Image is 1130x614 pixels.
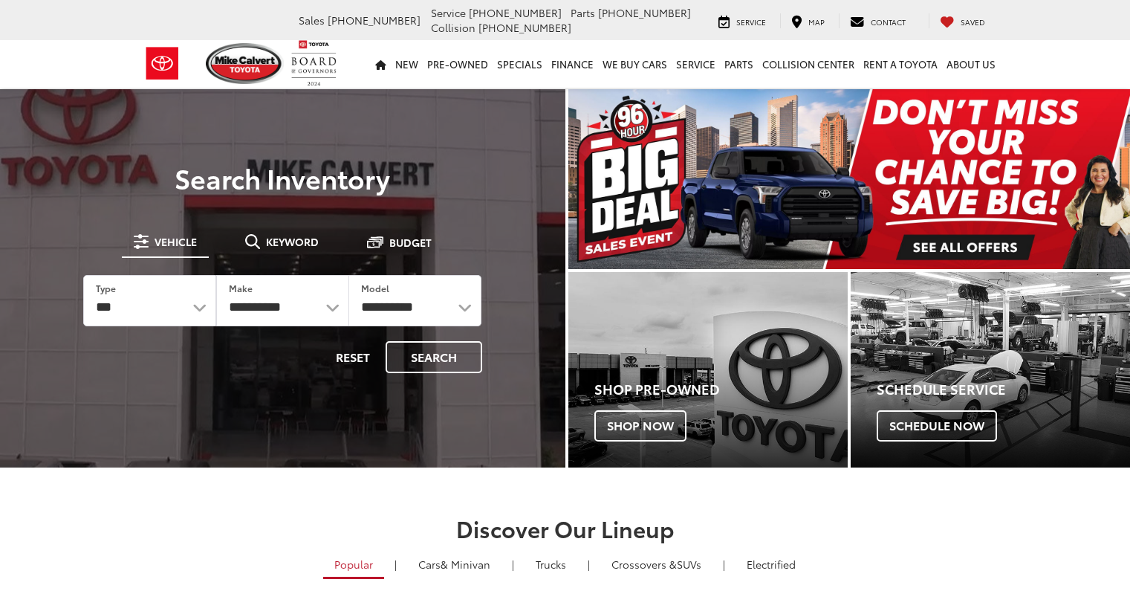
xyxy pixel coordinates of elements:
span: & Minivan [441,557,490,572]
li: | [391,557,400,572]
a: Specials [493,40,547,88]
a: Service [672,40,720,88]
a: Parts [720,40,758,88]
img: Mike Calvert Toyota [206,43,285,84]
a: WE BUY CARS [598,40,672,88]
a: Schedule Service Schedule Now [851,272,1130,468]
a: Cars [407,552,501,577]
button: Search [386,341,482,373]
span: [PHONE_NUMBER] [469,5,562,20]
label: Type [96,282,116,294]
a: Pre-Owned [423,40,493,88]
li: | [719,557,729,572]
a: Finance [547,40,598,88]
span: Service [431,5,466,20]
span: Saved [961,16,985,28]
span: Budget [389,237,432,248]
span: Schedule Now [877,410,997,442]
span: Service [736,16,766,28]
a: SUVs [600,552,712,577]
span: Collision [431,20,475,35]
a: Collision Center [758,40,859,88]
a: New [391,40,423,88]
label: Model [361,282,389,294]
span: [PHONE_NUMBER] [598,5,691,20]
a: My Saved Vehicles [929,13,996,28]
h4: Shop Pre-Owned [594,382,848,397]
label: Make [229,282,253,294]
a: Home [371,40,391,88]
a: Service [707,13,777,28]
span: Crossovers & [611,557,677,572]
h4: Schedule Service [877,382,1130,397]
span: Keyword [266,236,319,247]
span: Shop Now [594,410,686,442]
span: Sales [299,13,325,28]
a: Popular [323,552,384,579]
button: Reset [323,341,383,373]
a: About Us [942,40,1000,88]
h2: Discover Our Lineup [42,516,1089,540]
a: Shop Pre-Owned Shop Now [568,272,848,468]
span: Contact [871,16,906,28]
a: Map [780,13,836,28]
span: Parts [571,5,595,20]
span: Map [808,16,825,28]
a: Trucks [525,552,577,577]
span: [PHONE_NUMBER] [478,20,571,35]
h3: Search Inventory [62,163,503,193]
div: Toyota [851,272,1130,468]
span: Vehicle [155,236,197,247]
li: | [584,557,594,572]
span: [PHONE_NUMBER] [328,13,420,28]
div: Toyota [568,272,848,468]
img: Toyota [134,39,190,88]
a: Rent a Toyota [859,40,942,88]
a: Contact [839,13,917,28]
li: | [508,557,518,572]
a: Electrified [736,552,807,577]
